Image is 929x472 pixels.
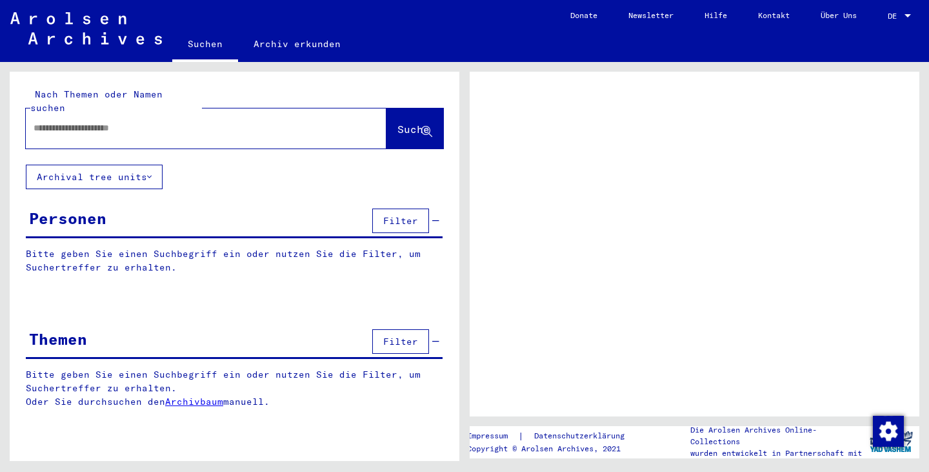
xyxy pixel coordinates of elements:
[30,88,163,114] mat-label: Nach Themen oder Namen suchen
[26,247,443,274] p: Bitte geben Sie einen Suchbegriff ein oder nutzen Sie die Filter, um Suchertreffer zu erhalten.
[872,415,903,446] div: Zustimmung ändern
[690,424,863,447] p: Die Arolsen Archives Online-Collections
[372,329,429,354] button: Filter
[867,426,915,458] img: yv_logo.png
[238,28,356,59] a: Archiv erkunden
[467,429,640,443] div: |
[690,447,863,459] p: wurden entwickelt in Partnerschaft mit
[29,207,106,230] div: Personen
[26,165,163,189] button: Archival tree units
[397,123,430,136] span: Suche
[26,368,443,409] p: Bitte geben Sie einen Suchbegriff ein oder nutzen Sie die Filter, um Suchertreffer zu erhalten. O...
[372,209,429,233] button: Filter
[172,28,238,62] a: Suchen
[467,429,518,443] a: Impressum
[888,12,902,21] span: DE
[467,443,640,455] p: Copyright © Arolsen Archives, 2021
[383,215,418,227] span: Filter
[383,336,418,347] span: Filter
[29,327,87,351] div: Themen
[873,416,904,447] img: Zustimmung ändern
[524,429,640,443] a: Datenschutzerklärung
[10,12,162,45] img: Arolsen_neg.svg
[165,396,223,407] a: Archivbaum
[386,108,443,149] button: Suche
